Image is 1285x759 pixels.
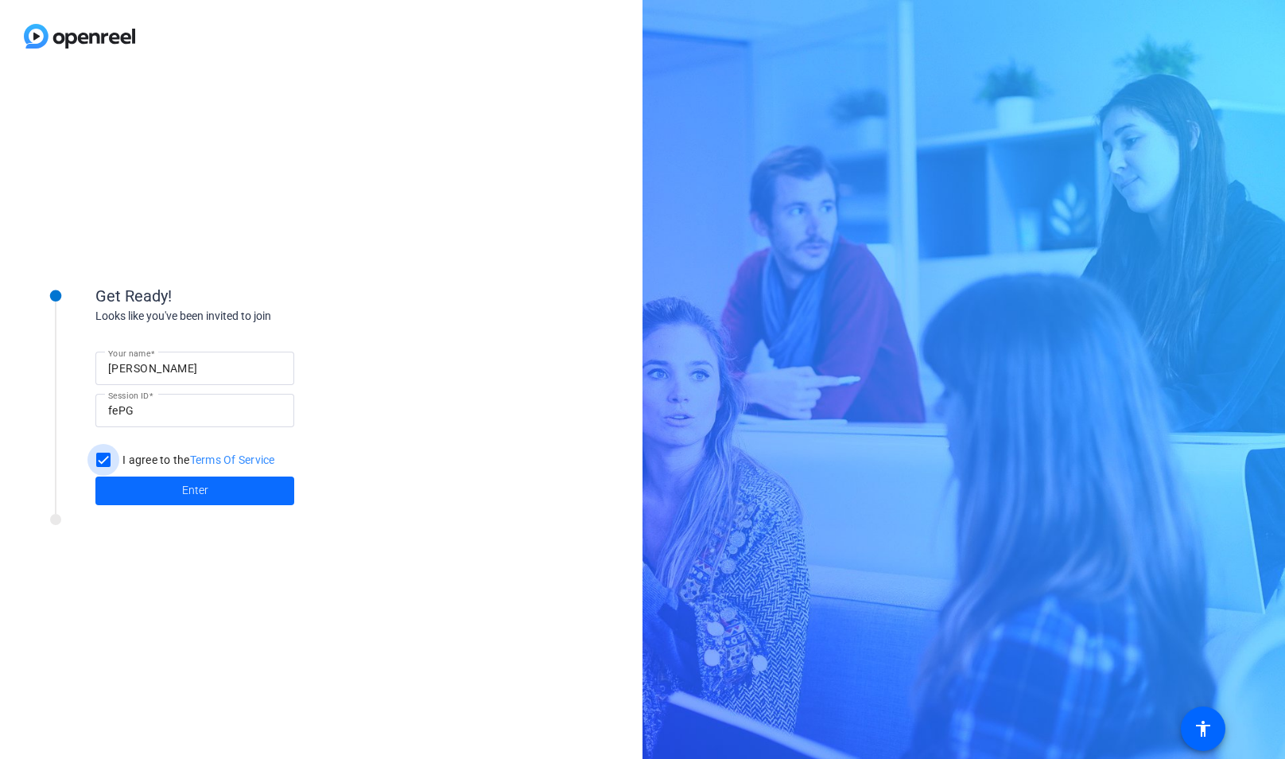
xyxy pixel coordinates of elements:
button: Enter [95,477,294,505]
a: Terms Of Service [190,453,275,466]
mat-label: Session ID [108,391,149,400]
div: Get Ready! [95,284,413,308]
mat-icon: accessibility [1194,719,1213,738]
div: Looks like you've been invited to join [95,308,413,325]
mat-label: Your name [108,348,150,358]
span: Enter [182,482,208,499]
label: I agree to the [119,452,275,468]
